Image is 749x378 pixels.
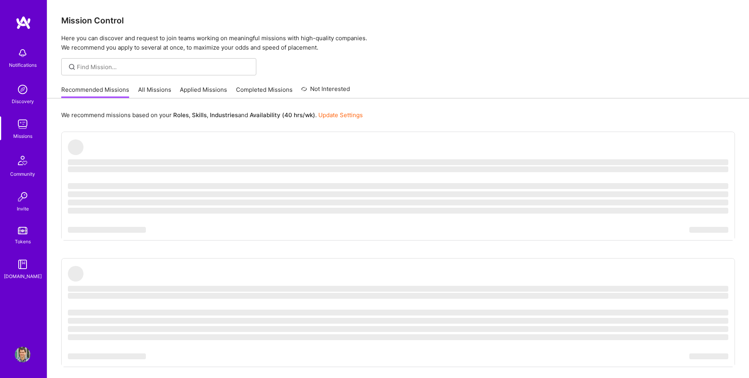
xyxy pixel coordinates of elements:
div: Notifications [9,61,37,69]
div: Community [10,170,35,178]
b: Skills [192,111,207,119]
img: User Avatar [15,347,30,362]
b: Availability (40 hrs/wk) [250,111,315,119]
a: Applied Missions [180,86,227,98]
img: teamwork [15,116,30,132]
img: discovery [15,82,30,97]
img: tokens [18,227,27,234]
p: Here you can discover and request to join teams working on meaningful missions with high-quality ... [61,34,735,52]
a: Not Interested [301,84,350,98]
a: User Avatar [13,347,32,362]
div: Invite [17,205,29,213]
h3: Mission Control [61,16,735,25]
a: Completed Missions [236,86,293,98]
div: Tokens [15,237,31,246]
div: Discovery [12,97,34,105]
i: icon SearchGrey [67,62,76,71]
div: Missions [13,132,32,140]
div: [DOMAIN_NAME] [4,272,42,280]
img: Invite [15,189,30,205]
input: Find Mission... [77,63,250,71]
img: logo [16,16,31,30]
p: We recommend missions based on your , , and . [61,111,363,119]
b: Industries [210,111,238,119]
img: bell [15,45,30,61]
img: Community [13,151,32,170]
a: All Missions [138,86,171,98]
a: Update Settings [318,111,363,119]
b: Roles [173,111,189,119]
img: guide book [15,257,30,272]
a: Recommended Missions [61,86,129,98]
